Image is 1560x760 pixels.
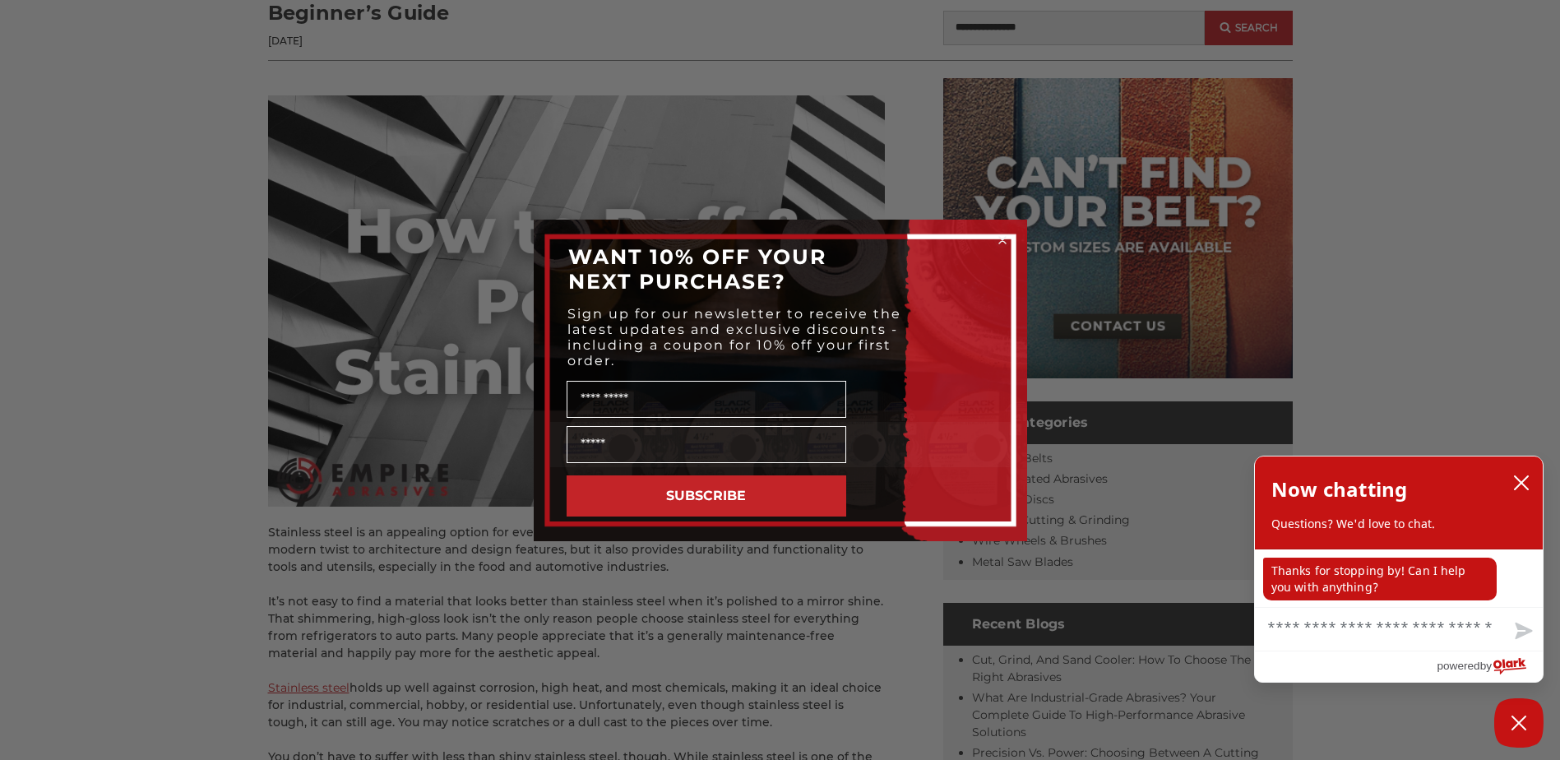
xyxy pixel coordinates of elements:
button: Send message [1502,613,1543,651]
button: close chatbox [1508,470,1535,495]
h2: Now chatting [1271,473,1407,506]
button: Close Chatbox [1494,698,1544,748]
a: Powered by Olark [1437,651,1543,682]
span: Sign up for our newsletter to receive the latest updates and exclusive discounts - including a co... [567,306,901,368]
button: Close dialog [994,232,1011,248]
p: Questions? We'd love to chat. [1271,516,1526,532]
span: WANT 10% OFF YOUR NEXT PURCHASE? [568,244,826,294]
div: chat [1255,549,1543,607]
input: Email [567,426,846,463]
span: powered [1437,656,1479,676]
div: olark chatbox [1254,456,1544,683]
p: Thanks for stopping by! Can I help you with anything? [1263,558,1497,600]
button: SUBSCRIBE [567,475,846,517]
span: by [1480,656,1492,676]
